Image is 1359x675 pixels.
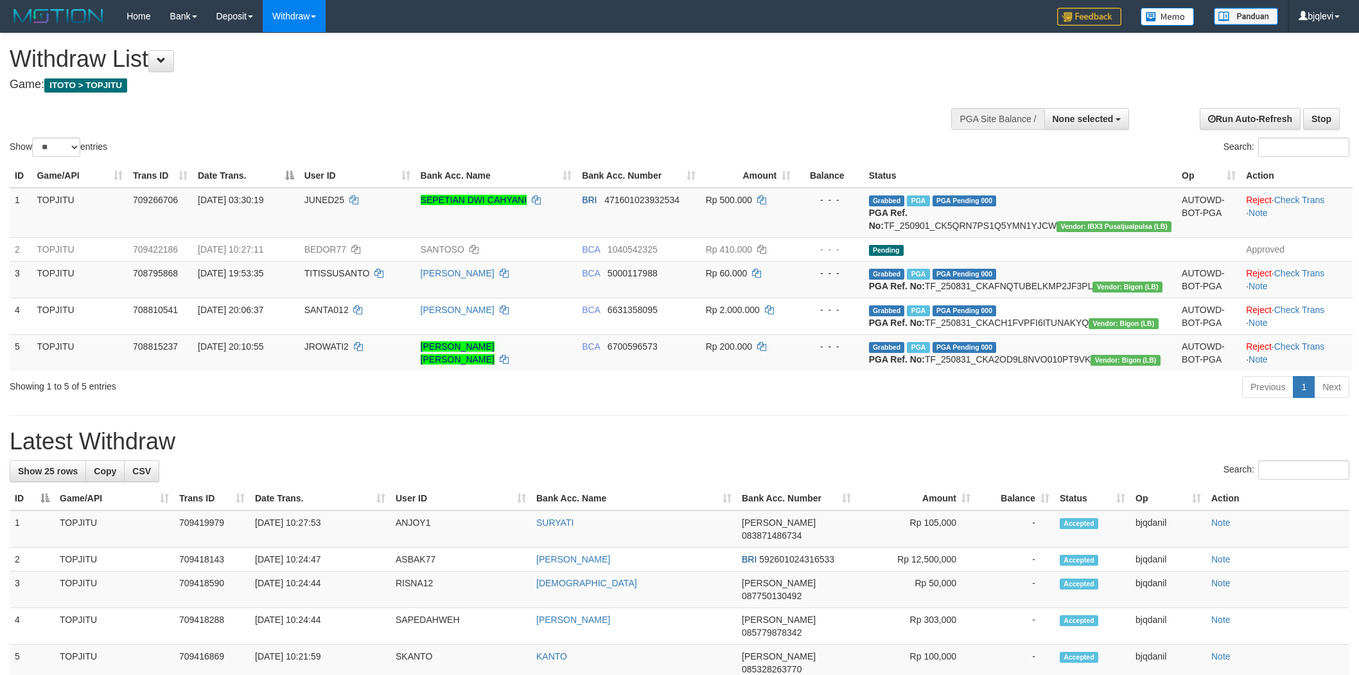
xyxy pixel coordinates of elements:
[1274,341,1325,352] a: Check Trans
[1177,188,1241,238] td: AUTOWD-BOT-PGA
[608,305,658,315] span: Copy 6631358095 to clipboard
[133,244,178,255] span: 709422186
[1130,548,1206,571] td: bjqdanil
[390,487,531,510] th: User ID: activate to sort column ascending
[198,305,263,315] span: [DATE] 20:06:37
[1206,487,1349,510] th: Action
[604,195,679,205] span: Copy 471601023932534 to clipboard
[582,195,597,205] span: BRI
[582,305,600,315] span: BCA
[864,298,1177,334] td: TF_250831_CKACH1FVPFI6ITUNAKYQ
[759,554,834,564] span: Copy 592601024316533 to clipboard
[869,342,905,353] span: Grabbed
[44,78,127,93] span: ITOTO > TOPJITU
[174,608,250,645] td: 709418288
[864,261,1177,298] td: TF_250831_CKAFNQTUBELKMP2JF3PL
[416,164,577,188] th: Bank Acc. Name: activate to sort column ascending
[856,548,976,571] td: Rp 12,500,000
[55,487,174,510] th: Game/API: activate to sort column ascending
[133,341,178,352] span: 708815237
[421,341,495,364] a: [PERSON_NAME] [PERSON_NAME]
[1274,195,1325,205] a: Check Trans
[55,510,174,548] td: TOPJITU
[10,548,55,571] td: 2
[304,244,346,255] span: BEDOR77
[582,268,600,278] span: BCA
[706,268,748,278] span: Rp 60.000
[1057,8,1121,26] img: Feedback.jpg
[10,298,31,334] td: 4
[18,466,78,476] span: Show 25 rows
[10,164,31,188] th: ID
[250,548,390,571] td: [DATE] 10:24:47
[1177,334,1241,371] td: AUTOWD-BOT-PGA
[933,342,997,353] span: PGA Pending
[536,554,610,564] a: [PERSON_NAME]
[1274,305,1325,315] a: Check Trans
[976,487,1055,510] th: Balance: activate to sort column ascending
[124,460,159,482] a: CSV
[1241,237,1353,261] td: Approved
[1274,268,1325,278] a: Check Trans
[801,243,858,256] div: - - -
[1177,164,1241,188] th: Op: activate to sort column ascending
[796,164,863,188] th: Balance
[250,608,390,645] td: [DATE] 10:24:44
[174,571,250,608] td: 709418590
[1241,334,1353,371] td: · ·
[10,188,31,238] td: 1
[133,268,178,278] span: 708795868
[742,517,816,528] span: [PERSON_NAME]
[933,269,997,280] span: PGA Pending
[31,298,128,334] td: TOPJITU
[801,340,858,353] div: - - -
[250,510,390,548] td: [DATE] 10:27:53
[421,195,527,205] a: SEPETIAN DWI CAHYANI
[869,245,904,256] span: Pending
[1258,138,1349,157] input: Search:
[856,487,976,510] th: Amount: activate to sort column ascending
[31,261,128,298] td: TOPJITU
[801,303,858,316] div: - - -
[304,341,349,352] span: JROWATI2
[742,554,757,564] span: BRI
[1223,460,1349,480] label: Search:
[933,195,997,206] span: PGA Pending
[976,510,1055,548] td: -
[1060,579,1098,589] span: Accepted
[1211,615,1231,625] a: Note
[1211,578,1231,588] a: Note
[55,608,174,645] td: TOPJITU
[390,571,531,608] td: RISNA12
[706,305,760,315] span: Rp 2.000.000
[869,354,925,364] b: PGA Ref. No:
[10,571,55,608] td: 3
[869,318,925,328] b: PGA Ref. No:
[174,487,250,510] th: Trans ID: activate to sort column ascending
[706,195,752,205] span: Rp 500.000
[1211,651,1231,661] a: Note
[1053,114,1114,124] span: None selected
[742,651,816,661] span: [PERSON_NAME]
[737,487,856,510] th: Bank Acc. Number: activate to sort column ascending
[1177,298,1241,334] td: AUTOWD-BOT-PGA
[55,548,174,571] td: TOPJITU
[742,591,802,601] span: Copy 087750130492 to clipboard
[94,466,116,476] span: Copy
[706,244,752,255] span: Rp 410.000
[856,510,976,548] td: Rp 105,000
[742,664,802,674] span: Copy 085328263770 to clipboard
[701,164,796,188] th: Amount: activate to sort column ascending
[1130,608,1206,645] td: bjqdanil
[907,269,929,280] span: Marked by bjqsamuel
[1314,376,1349,398] a: Next
[304,305,349,315] span: SANTA012
[198,268,263,278] span: [DATE] 19:53:35
[582,341,600,352] span: BCA
[1241,164,1353,188] th: Action
[951,108,1044,130] div: PGA Site Balance /
[869,195,905,206] span: Grabbed
[864,188,1177,238] td: TF_250901_CK5QRN7PS1Q5YMN1YJCW
[390,510,531,548] td: ANJOY1
[133,305,178,315] span: 708810541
